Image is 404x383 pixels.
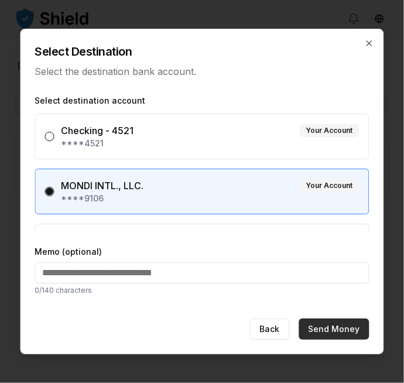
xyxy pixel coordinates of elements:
[35,286,369,295] p: 0 /140 characters
[35,64,369,78] p: Select the destination bank account.
[61,179,144,193] div: MONDI INTL., LLC.
[300,179,360,192] div: Your Account
[61,124,134,138] div: Checking - 4521
[35,43,369,60] h2: Select Destination
[45,187,54,196] button: MONDI INTL., LLC.Your Account****9106
[250,319,290,340] button: Back
[35,95,369,107] label: Select destination account
[45,132,54,141] button: Checking - 4521Your Account****4521
[299,319,369,340] button: Send Money
[300,124,360,137] div: Your Account
[35,246,369,258] label: Memo (optional)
